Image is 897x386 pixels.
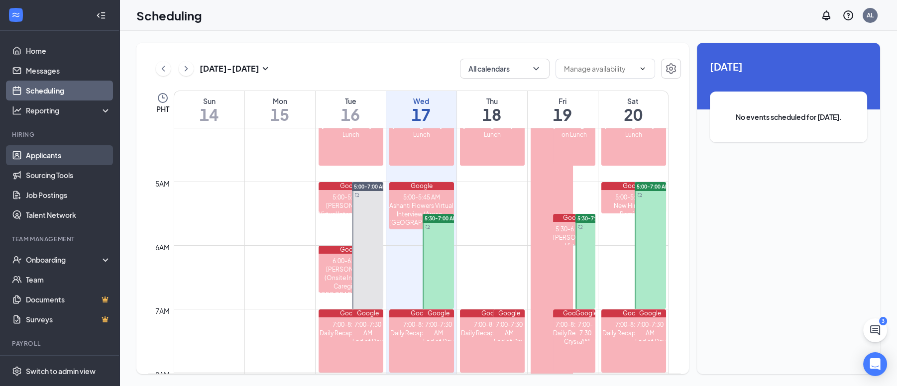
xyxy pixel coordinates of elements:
svg: ChevronDown [531,64,541,74]
a: September 19, 2025 [528,91,598,128]
h1: Scheduling [136,7,202,24]
span: 5:30-7:00 AM [425,215,457,222]
div: 7:00-8:00 AM [389,320,454,329]
h1: 17 [386,106,456,123]
div: New Hire HCP Reminder [601,201,666,218]
div: Switch to admin view [26,366,96,376]
h1: 18 [457,106,527,123]
div: [PERSON_NAME] on Lunch [460,122,525,139]
div: End of Day Huddle [423,337,454,354]
div: 7:00-8:00 AM [553,320,595,329]
h1: 15 [245,106,315,123]
button: All calendarsChevronDown [460,59,550,79]
div: 7:00-7:30 AM [575,320,595,346]
span: [DATE] [710,59,867,74]
div: Google [423,309,454,317]
a: Applicants [26,145,111,165]
div: Open Intercom Messenger [863,352,887,376]
a: September 17, 2025 [386,91,456,128]
div: Google [493,309,525,317]
button: ChevronLeft [156,61,171,76]
a: PayrollCrown [26,354,111,374]
div: Google [389,309,454,317]
div: AL [867,11,874,19]
div: Google [553,309,595,317]
svg: Sync [425,224,430,229]
a: Sourcing Tools [26,165,111,185]
svg: Notifications [820,9,832,21]
button: ChatActive [863,318,887,342]
svg: Settings [665,63,677,75]
h3: [DATE] - [DATE] [200,63,259,74]
div: 5:00-5:30 AM [319,193,383,201]
div: Thu [457,96,527,106]
a: SurveysCrown [26,309,111,329]
div: Ashanti Flowers Virtual Interview (Arosa - [GEOGRAPHIC_DATA]) [389,201,454,227]
div: Onboarding [26,255,103,265]
svg: ChevronDown [639,65,647,73]
div: [PERSON_NAME] on Lunch [553,122,595,139]
svg: QuestionInfo [842,9,854,21]
div: [PERSON_NAME] on Lunch [601,122,666,139]
div: Google [460,309,525,317]
svg: Sync [637,193,642,197]
span: 5:00-7:00 AM [637,183,670,190]
a: September 16, 2025 [316,91,386,128]
div: Daily Recap w/ Crystal [553,329,595,346]
h1: 14 [174,106,244,123]
svg: SmallChevronDown [259,63,271,75]
div: 7am [153,305,172,316]
div: Wed [386,96,456,106]
svg: Collapse [96,10,106,20]
button: ChevronRight [179,61,194,76]
div: 3 [879,317,887,325]
span: 5:30-7:00 AM [577,215,610,222]
svg: WorkstreamLogo [11,10,21,20]
div: Fri [528,96,598,106]
div: 7:00-7:30 AM [493,320,525,337]
svg: Sync [578,224,583,229]
a: Home [26,41,111,61]
div: Sun [174,96,244,106]
div: 7:00-8:00 AM [601,320,666,329]
div: 5:00-5:30 AM [601,193,666,201]
div: 7:00-7:30 AM [352,320,383,337]
div: Payroll [12,339,109,348]
div: Google [553,214,595,222]
div: [PERSON_NAME] on Lunch [319,122,383,139]
a: September 18, 2025 [457,91,527,128]
div: Google [575,309,595,317]
h1: 20 [598,106,669,123]
svg: ChevronLeft [158,63,168,75]
div: Reporting [26,105,112,115]
div: 7:00-8:00 AM [460,320,525,329]
a: DocumentsCrown [26,289,111,309]
div: Google [635,309,666,317]
a: Team [26,270,111,289]
a: September 15, 2025 [245,91,315,128]
div: Tue [316,96,386,106]
div: End of Day Huddle [352,337,383,354]
a: Talent Network [26,205,111,225]
span: PHT [156,104,169,114]
a: September 20, 2025 [598,91,669,128]
div: Google [319,246,383,254]
div: Google [389,182,454,190]
div: Team Management [12,235,109,243]
div: Hiring [12,130,109,139]
div: End of Day Huddle [493,337,525,354]
div: [PERSON_NAME] Virtual Interview (Arosa South Bay - Caregiver) [319,201,383,227]
div: [PERSON_NAME] Virtual Interview (Arosa Los Angeles - Caregiver) [553,233,595,284]
div: 7:00-7:30 AM [635,320,666,337]
button: Settings [661,59,681,79]
svg: UserCheck [12,255,22,265]
div: 5am [153,178,172,189]
div: 8am [153,369,172,380]
div: Daily Recap w/ Crystal [319,329,383,337]
div: Daily Recap w/ Crystal [601,329,666,337]
div: Mon [245,96,315,106]
a: Scheduling [26,81,111,100]
span: No events scheduled for [DATE]. [730,111,847,122]
div: 6am [153,242,172,253]
div: Google [601,182,666,190]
